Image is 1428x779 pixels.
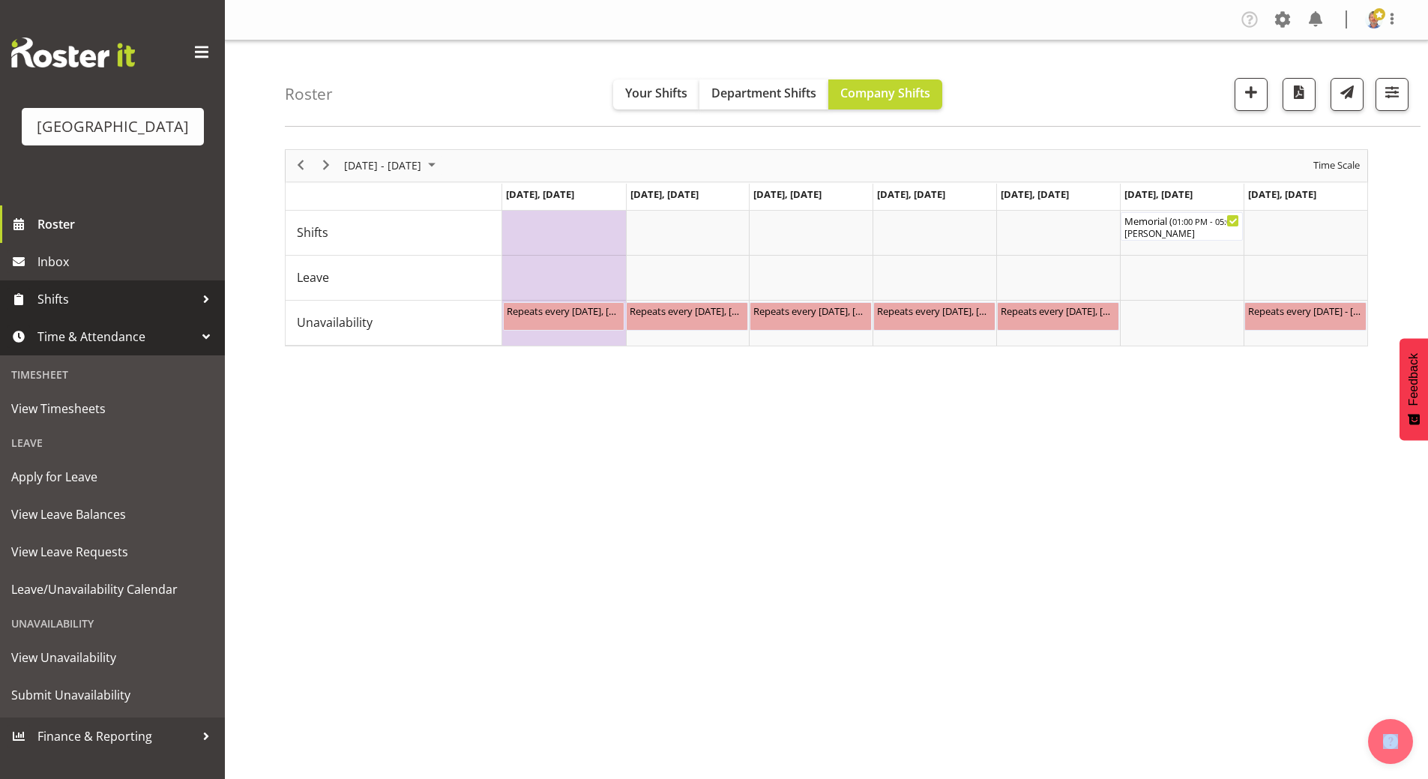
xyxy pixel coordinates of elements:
[503,302,625,331] div: Unavailability"s event - Repeats every monday, tuesday, wednesday, thursday, friday - Jody Smart ...
[1001,303,1115,318] div: Repeats every [DATE], [DATE], [DATE], [DATE], [DATE] - [PERSON_NAME] ( )
[313,150,339,181] div: next period
[37,250,217,273] span: Inbox
[750,302,872,331] div: Unavailability"s event - Repeats every monday, tuesday, wednesday, thursday, friday - Jody Smart ...
[11,503,214,526] span: View Leave Balances
[502,211,1367,346] table: Timeline Week of November 1, 2025
[626,302,748,331] div: Unavailability"s event - Repeats every monday, tuesday, wednesday, thursday, friday - Jody Smart ...
[316,156,337,175] button: Next
[699,79,828,109] button: Department Shifts
[1248,303,1363,318] div: Repeats every [DATE] - [PERSON_NAME] ( )
[828,79,942,109] button: Company Shifts
[1376,78,1409,111] button: Filter Shifts
[286,211,502,256] td: Shifts resource
[4,390,221,427] a: View Timesheets
[4,359,221,390] div: Timesheet
[1312,156,1361,175] span: Time Scale
[11,646,214,669] span: View Unavailability
[297,223,328,241] span: Shifts
[37,725,195,748] span: Finance & Reporting
[286,256,502,301] td: Leave resource
[291,156,311,175] button: Previous
[11,578,214,601] span: Leave/Unavailability Calendar
[507,303,621,318] div: Repeats every [DATE], [DATE], [DATE], [DATE], [DATE] - [PERSON_NAME] ( )
[11,541,214,563] span: View Leave Requests
[1331,78,1364,111] button: Send a list of all shifts for the selected filtered period to all rostered employees.
[4,496,221,533] a: View Leave Balances
[297,313,373,331] span: Unavailability
[1001,187,1069,201] span: [DATE], [DATE]
[4,676,221,714] a: Submit Unavailability
[285,149,1368,346] div: Timeline Week of November 1, 2025
[4,608,221,639] div: Unavailability
[1124,187,1193,201] span: [DATE], [DATE]
[4,427,221,458] div: Leave
[877,303,992,318] div: Repeats every [DATE], [DATE], [DATE], [DATE], [DATE] - [PERSON_NAME] ( )
[877,187,945,201] span: [DATE], [DATE]
[1244,302,1367,331] div: Unavailability"s event - Repeats every sunday - Richard Freeman Begin From Sunday, November 2, 20...
[997,302,1119,331] div: Unavailability"s event - Repeats every monday, tuesday, wednesday, thursday, friday - Jody Smart ...
[1400,338,1428,440] button: Feedback - Show survey
[342,156,442,175] button: September 2025
[1124,213,1239,228] div: Memorial ( )
[288,150,313,181] div: previous period
[840,85,930,101] span: Company Shifts
[753,303,868,318] div: Repeats every [DATE], [DATE], [DATE], [DATE], [DATE] - [PERSON_NAME] ( )
[1124,227,1239,241] div: [PERSON_NAME]
[339,150,445,181] div: Oct 27 - Nov 02, 2025
[11,397,214,420] span: View Timesheets
[11,466,214,488] span: Apply for Leave
[1407,353,1421,406] span: Feedback
[11,37,135,67] img: Rosterit website logo
[1383,734,1398,749] img: help-xxl-2.png
[1283,78,1316,111] button: Download a PDF of the roster according to the set date range.
[1172,215,1250,227] span: 01:00 PM - 05:00 PM
[37,288,195,310] span: Shifts
[1235,78,1268,111] button: Add a new shift
[343,156,423,175] span: [DATE] - [DATE]
[506,187,574,201] span: [DATE], [DATE]
[285,85,333,103] h4: Roster
[4,458,221,496] a: Apply for Leave
[297,268,329,286] span: Leave
[1311,156,1363,175] button: Time Scale
[4,571,221,608] a: Leave/Unavailability Calendar
[753,187,822,201] span: [DATE], [DATE]
[873,302,995,331] div: Unavailability"s event - Repeats every monday, tuesday, wednesday, thursday, friday - Jody Smart ...
[711,85,816,101] span: Department Shifts
[11,684,214,706] span: Submit Unavailability
[625,85,687,101] span: Your Shifts
[4,533,221,571] a: View Leave Requests
[1248,187,1316,201] span: [DATE], [DATE]
[286,301,502,346] td: Unavailability resource
[37,115,189,138] div: [GEOGRAPHIC_DATA]
[613,79,699,109] button: Your Shifts
[37,213,217,235] span: Roster
[37,325,195,348] span: Time & Attendance
[630,187,699,201] span: [DATE], [DATE]
[1121,212,1243,241] div: Shifts"s event - Memorial Begin From Saturday, November 1, 2025 at 1:00:00 PM GMT+13:00 Ends At S...
[4,639,221,676] a: View Unavailability
[630,303,744,318] div: Repeats every [DATE], [DATE], [DATE], [DATE], [DATE] - [PERSON_NAME] ( )
[1365,10,1383,28] img: cian-ocinnseala53500ffac99bba29ecca3b151d0be656.png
